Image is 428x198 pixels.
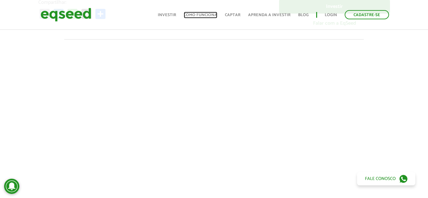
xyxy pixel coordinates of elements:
a: Cadastre-se [345,10,389,19]
a: Investir [158,13,176,17]
a: Aprenda a investir [248,13,291,17]
a: Blog [298,13,309,17]
a: Login [325,13,337,17]
img: EqSeed [41,6,91,23]
a: Como funciona [184,13,217,17]
a: Captar [225,13,240,17]
a: Fale conosco [357,172,415,185]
